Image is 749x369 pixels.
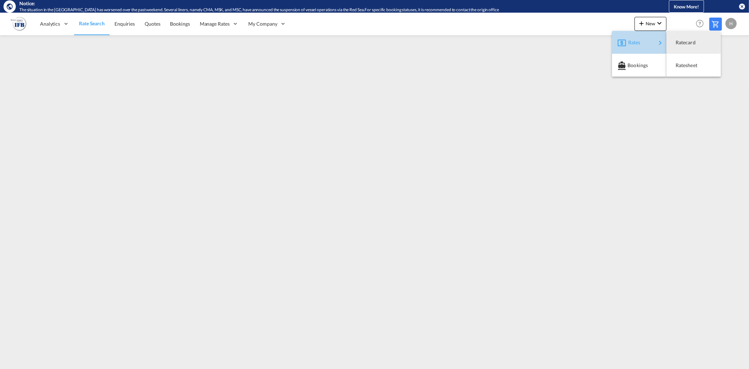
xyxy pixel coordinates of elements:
div: Ratesheet [672,57,715,74]
span: Rates [628,35,637,50]
span: Ratesheet [676,58,683,72]
span: Bookings [628,58,635,72]
span: Ratecard [676,35,683,50]
div: Bookings [618,57,661,74]
div: Ratecard [672,34,715,51]
button: Bookings [612,54,666,77]
md-icon: icon-chevron-right [656,39,665,47]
